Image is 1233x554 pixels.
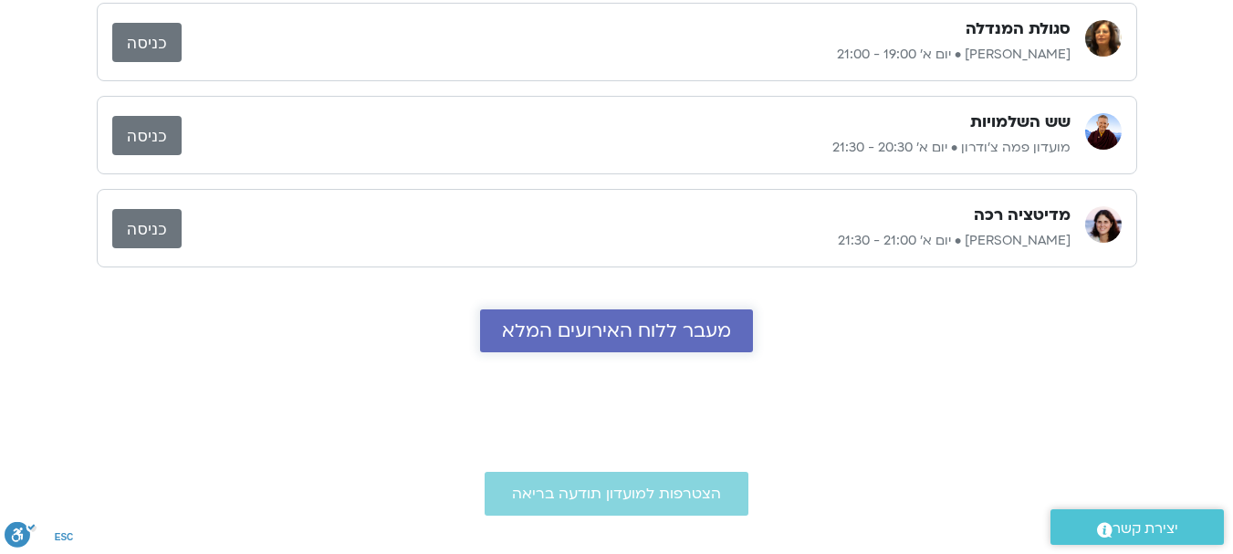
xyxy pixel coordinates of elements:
[182,44,1071,66] p: [PERSON_NAME] • יום א׳ 19:00 - 21:00
[1085,113,1122,150] img: מועדון פמה צ'ודרון
[1050,509,1224,545] a: יצירת קשר
[1113,517,1178,541] span: יצירת קשר
[112,23,182,62] a: כניסה
[112,116,182,155] a: כניסה
[485,472,748,516] a: הצטרפות למועדון תודעה בריאה
[1085,206,1122,243] img: מיכל גורל
[966,18,1071,40] h3: סגולת המנדלה
[970,111,1071,133] h3: שש השלמויות
[512,486,721,502] span: הצטרפות למועדון תודעה בריאה
[502,320,731,341] span: מעבר ללוח האירועים המלא
[112,209,182,248] a: כניסה
[1085,20,1122,57] img: רונית הולנדר
[480,309,753,352] a: מעבר ללוח האירועים המלא
[182,137,1071,159] p: מועדון פמה צ'ודרון • יום א׳ 20:30 - 21:30
[182,230,1071,252] p: [PERSON_NAME] • יום א׳ 21:00 - 21:30
[974,204,1071,226] h3: מדיטציה רכה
